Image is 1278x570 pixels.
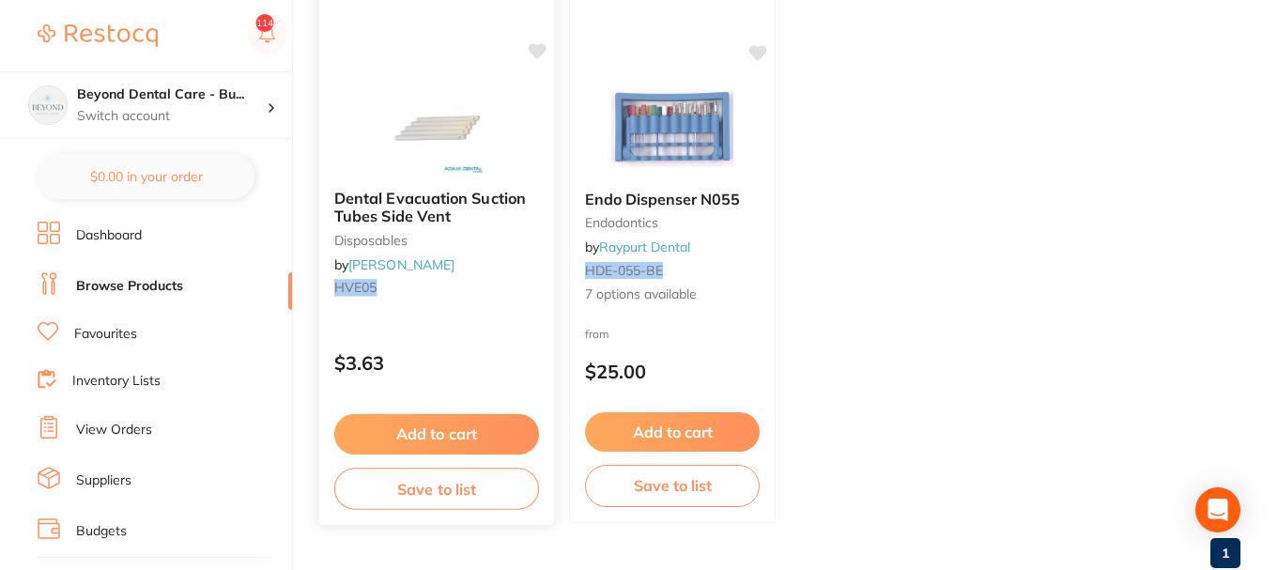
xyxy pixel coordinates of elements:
[334,256,454,273] span: by
[585,191,760,208] b: Endo Dispenser N055
[599,239,690,255] a: Raypurt Dental
[76,226,142,245] a: Dashboard
[585,361,760,382] p: $25.00
[334,279,377,296] em: HVE05
[585,239,690,255] span: by
[585,262,663,279] em: HDE-055-BE
[334,352,539,374] p: $3.63
[334,232,539,247] small: disposables
[585,215,760,230] small: Endodontics
[74,325,137,344] a: Favourites
[77,107,267,126] p: Switch account
[585,285,760,304] span: 7 options available
[76,522,127,541] a: Budgets
[375,80,498,175] img: Dental Evacuation Suction Tubes Side Vent
[334,468,539,510] button: Save to list
[334,190,539,224] b: Dental Evacuation Suction Tubes Side Vent
[348,256,454,273] a: [PERSON_NAME]
[334,189,526,225] span: Dental Evacuation Suction Tubes Side Vent
[585,190,740,208] span: Endo Dispenser N055
[29,86,67,124] img: Beyond Dental Care - Burpengary
[585,327,609,341] span: from
[1195,487,1240,532] div: Open Intercom Messenger
[38,154,254,199] button: $0.00 in your order
[76,471,131,490] a: Suppliers
[585,465,760,506] button: Save to list
[77,85,267,104] h4: Beyond Dental Care - Burpengary
[611,82,733,176] img: Endo Dispenser N055
[38,14,158,57] a: Restocq Logo
[334,414,539,454] button: Add to cart
[76,421,152,439] a: View Orders
[585,412,760,452] button: Add to cart
[38,24,158,47] img: Restocq Logo
[72,372,161,391] a: Inventory Lists
[76,277,183,296] a: Browse Products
